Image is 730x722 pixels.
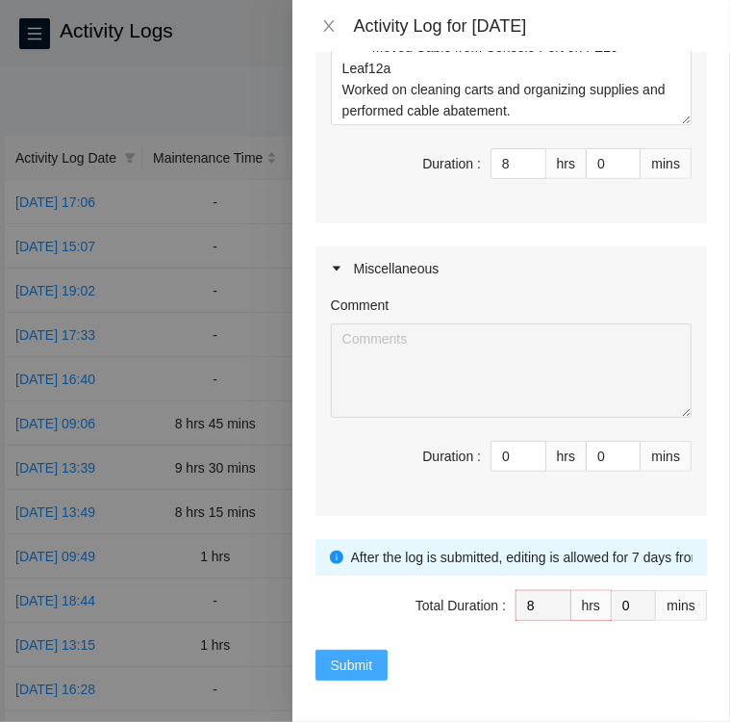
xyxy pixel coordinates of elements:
div: Total Duration : [415,595,506,616]
textarea: Comment [331,31,692,125]
div: mins [656,590,707,621]
div: Activity Log for [DATE] [354,15,707,37]
span: Increase Value [618,442,640,456]
div: hrs [571,590,612,621]
span: info-circle [330,551,343,564]
div: Duration : [422,446,481,467]
span: up [530,445,541,456]
span: Increase Value [524,442,545,456]
span: up [624,152,636,164]
span: Decrease Value [618,456,640,471]
span: down [530,458,541,470]
div: mins [641,148,692,179]
span: Submit [331,655,373,676]
span: up [530,152,541,164]
span: Decrease Value [618,164,640,178]
span: Decrease Value [524,456,545,471]
span: up [624,445,636,456]
span: down [530,166,541,177]
div: Miscellaneous [315,246,707,291]
div: hrs [546,441,587,472]
textarea: Comment [331,323,692,418]
label: Comment [331,295,390,316]
span: caret-right [331,263,342,274]
span: Increase Value [524,149,545,164]
button: Close [315,17,342,36]
div: hrs [546,148,587,179]
span: close [321,18,337,34]
div: mins [641,441,692,472]
button: Submit [315,650,389,681]
span: down [624,458,636,470]
span: down [624,166,636,177]
span: Increase Value [618,149,640,164]
div: Duration : [422,153,481,174]
span: Decrease Value [524,164,545,178]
